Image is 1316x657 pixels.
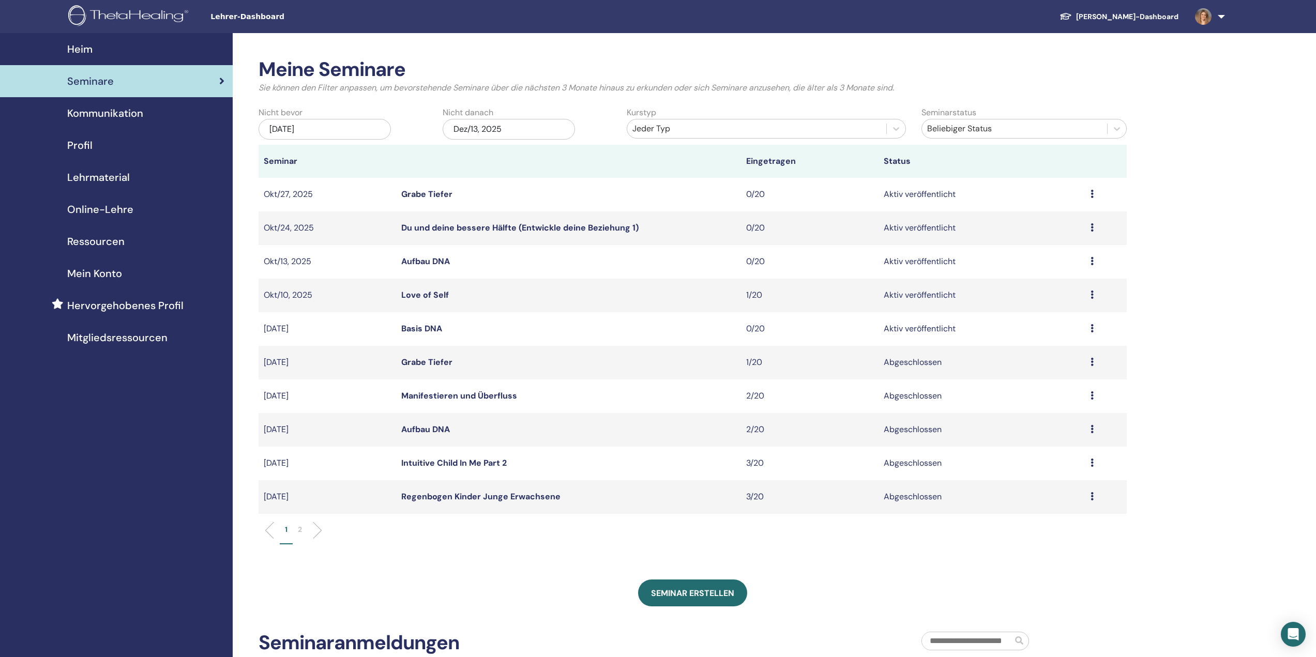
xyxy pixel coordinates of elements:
td: Okt/10, 2025 [259,279,396,312]
div: Beliebiger Status [927,123,1102,135]
td: Abgeschlossen [879,447,1085,480]
label: Seminarstatus [921,106,976,119]
td: 3/20 [741,447,879,480]
td: [DATE] [259,480,396,514]
span: Mein Konto [67,266,122,281]
td: 2/20 [741,379,879,413]
img: default.jpg [1195,8,1212,25]
a: Intuitive Child In Me Part 2 [401,457,507,468]
th: Eingetragen [741,145,879,178]
td: Okt/13, 2025 [259,245,396,279]
td: 1/20 [741,279,879,312]
td: Aktiv veröffentlicht [879,211,1085,245]
label: Nicht danach [443,106,493,119]
span: Lehrmaterial [67,170,130,185]
a: Du und deine bessere Hälfte (Entwickle deine Beziehung 1) [401,222,639,233]
div: Jeder Typ [632,123,881,135]
a: Love of Self [401,289,449,300]
img: logo.png [68,5,192,28]
a: Grabe Tiefer [401,357,452,368]
a: Aufbau DNA [401,424,450,435]
td: [DATE] [259,413,396,447]
a: Basis DNA [401,323,442,334]
span: Ressourcen [67,234,125,249]
span: Online-Lehre [67,202,133,217]
span: Seminare [67,73,114,89]
span: Hervorgehobenes Profil [67,298,184,313]
label: Kurstyp [627,106,656,119]
span: Seminar erstellen [651,588,734,599]
th: Seminar [259,145,396,178]
div: Open Intercom Messenger [1281,622,1306,647]
img: graduation-cap-white.svg [1060,12,1072,21]
h2: Meine Seminare [259,58,1127,82]
label: Nicht bevor [259,106,302,119]
span: Kommunikation [67,105,143,121]
a: Grabe Tiefer [401,189,452,200]
span: Heim [67,41,93,57]
td: Aktiv veröffentlicht [879,178,1085,211]
p: 1 [285,524,288,535]
span: Mitgliedsressourcen [67,330,168,345]
td: 0/20 [741,211,879,245]
td: [DATE] [259,379,396,413]
td: Aktiv veröffentlicht [879,245,1085,279]
td: Okt/24, 2025 [259,211,396,245]
td: Abgeschlossen [879,346,1085,379]
td: Abgeschlossen [879,413,1085,447]
div: [DATE] [259,119,391,140]
th: Status [879,145,1085,178]
a: Manifestieren und Überfluss [401,390,517,401]
td: 0/20 [741,312,879,346]
p: 2 [298,524,302,535]
td: Aktiv veröffentlicht [879,312,1085,346]
td: 0/20 [741,178,879,211]
td: 3/20 [741,480,879,514]
div: Dez/13, 2025 [443,119,575,140]
td: [DATE] [259,312,396,346]
h2: Seminaranmeldungen [259,631,459,655]
td: 2/20 [741,413,879,447]
span: Profil [67,137,93,153]
p: Sie können den Filter anpassen, um bevorstehende Seminare über die nächsten 3 Monate hinaus zu er... [259,82,1127,94]
a: Regenbogen Kinder Junge Erwachsene [401,491,561,502]
td: [DATE] [259,346,396,379]
a: Seminar erstellen [638,579,747,606]
td: 0/20 [741,245,879,279]
td: Abgeschlossen [879,379,1085,413]
span: Lehrer-Dashboard [210,11,366,22]
td: Okt/27, 2025 [259,178,396,211]
td: Abgeschlossen [879,480,1085,514]
td: 1/20 [741,346,879,379]
a: [PERSON_NAME]-Dashboard [1051,7,1187,26]
a: Aufbau DNA [401,256,450,267]
td: [DATE] [259,447,396,480]
td: Aktiv veröffentlicht [879,279,1085,312]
